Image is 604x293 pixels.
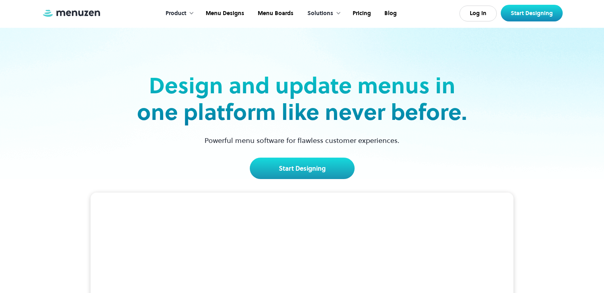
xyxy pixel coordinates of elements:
[459,6,497,21] a: Log In
[195,135,409,146] p: Powerful menu software for flawless customer experiences.
[307,9,333,18] div: Solutions
[158,1,198,26] div: Product
[250,158,355,179] a: Start Designing
[299,1,345,26] div: Solutions
[377,1,403,26] a: Blog
[250,1,299,26] a: Menu Boards
[345,1,377,26] a: Pricing
[198,1,250,26] a: Menu Designs
[135,72,470,125] h2: Design and update menus in one platform like never before.
[166,9,186,18] div: Product
[501,5,563,21] a: Start Designing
